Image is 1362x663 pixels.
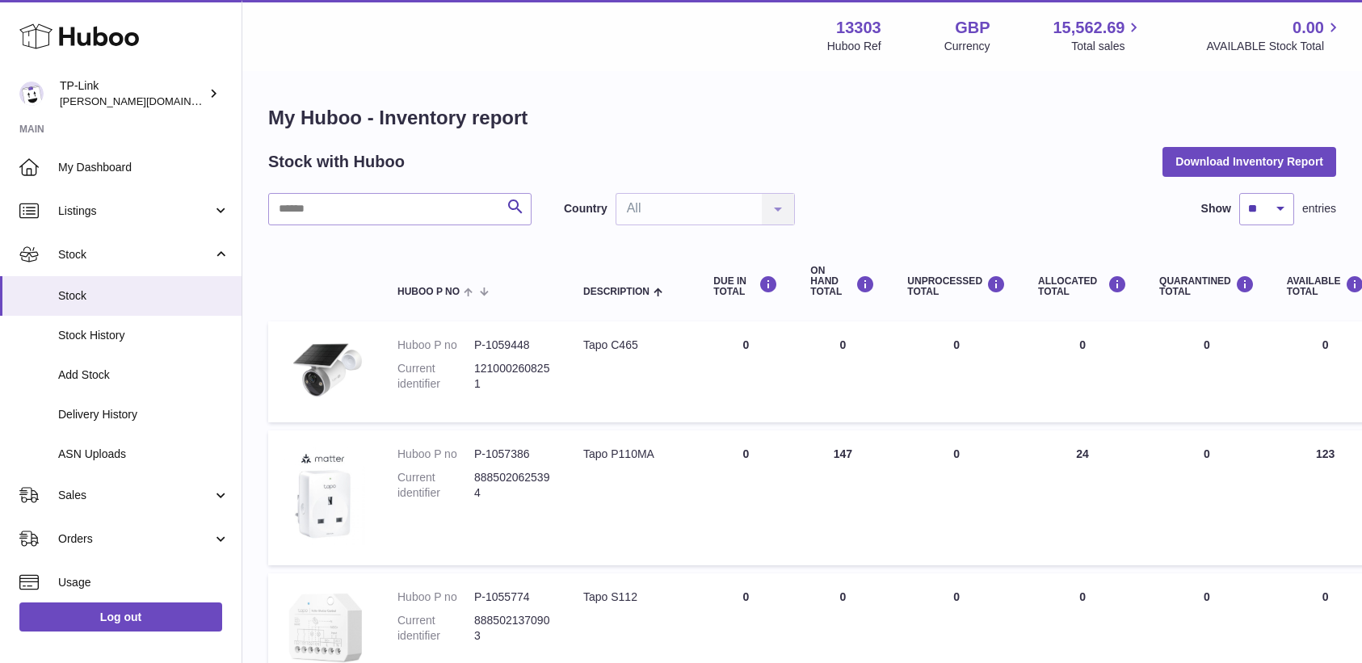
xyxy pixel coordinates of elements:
span: My Dashboard [58,160,229,175]
span: Stock [58,247,212,262]
span: Stock History [58,328,229,343]
span: ASN Uploads [58,447,229,462]
div: Tapo S112 [583,590,681,605]
span: 0 [1204,590,1210,603]
dt: Current identifier [397,613,474,644]
a: 15,562.69 Total sales [1053,17,1143,54]
span: Stock [58,288,229,304]
span: AVAILABLE Stock Total [1206,39,1343,54]
div: UNPROCESSED Total [907,275,1006,297]
dt: Current identifier [397,470,474,501]
td: 147 [794,430,891,565]
span: entries [1302,201,1336,216]
span: 0 [1204,447,1210,460]
div: DUE IN TOTAL [713,275,778,297]
div: ON HAND Total [810,266,875,298]
img: product image [284,338,365,402]
div: Currency [944,39,990,54]
img: product image [284,447,365,545]
td: 0 [1022,321,1143,422]
span: Listings [58,204,212,219]
dd: 8885020625394 [474,470,551,501]
dd: P-1057386 [474,447,551,462]
dd: P-1055774 [474,590,551,605]
span: Usage [58,575,229,590]
dd: 1210002608251 [474,361,551,392]
div: Huboo Ref [827,39,881,54]
td: 0 [697,430,794,565]
span: Add Stock [58,367,229,383]
span: [PERSON_NAME][DOMAIN_NAME][EMAIL_ADDRESS][DOMAIN_NAME] [60,94,408,107]
dd: 8885021370903 [474,613,551,644]
strong: 13303 [836,17,881,39]
td: 0 [794,321,891,422]
label: Country [564,201,607,216]
span: Orders [58,531,212,547]
span: Sales [58,488,212,503]
div: Tapo P110MA [583,447,681,462]
td: 0 [891,321,1022,422]
strong: GBP [955,17,990,39]
dd: P-1059448 [474,338,551,353]
div: TP-Link [60,78,205,109]
td: 0 [891,430,1022,565]
td: 0 [697,321,794,422]
dt: Huboo P no [397,590,474,605]
span: Delivery History [58,407,229,422]
dt: Huboo P no [397,447,474,462]
a: Log out [19,602,222,632]
span: Total sales [1071,39,1143,54]
span: Huboo P no [397,287,460,297]
img: susie.li@tp-link.com [19,82,44,106]
span: 0.00 [1293,17,1324,39]
button: Download Inventory Report [1162,147,1336,176]
h2: Stock with Huboo [268,151,405,173]
dt: Huboo P no [397,338,474,353]
h1: My Huboo - Inventory report [268,105,1336,131]
td: 24 [1022,430,1143,565]
dt: Current identifier [397,361,474,392]
label: Show [1201,201,1231,216]
span: 0 [1204,338,1210,351]
span: Description [583,287,649,297]
span: 15,562.69 [1053,17,1124,39]
a: 0.00 AVAILABLE Stock Total [1206,17,1343,54]
div: QUARANTINED Total [1159,275,1255,297]
div: Tapo C465 [583,338,681,353]
div: ALLOCATED Total [1038,275,1127,297]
